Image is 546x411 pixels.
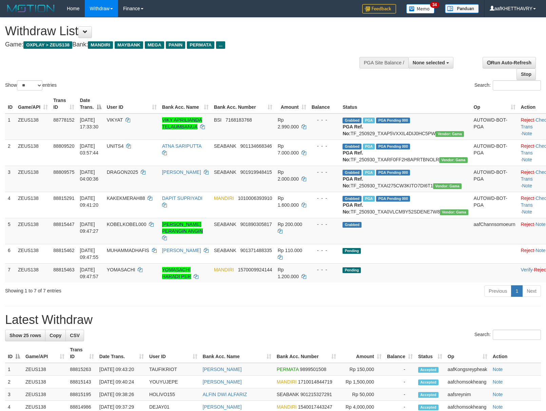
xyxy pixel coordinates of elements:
img: Button%20Memo.svg [406,4,435,14]
div: - - - [312,221,337,228]
span: Copy 1710014844719 to clipboard [298,379,332,385]
span: Accepted [418,367,438,373]
span: PGA Pending [376,118,410,123]
span: PGA Pending [376,170,410,176]
a: [PERSON_NAME] [203,379,242,385]
td: - [384,388,415,401]
input: Search: [493,330,541,340]
span: SEABANK [277,392,299,397]
td: 4 [5,192,15,218]
td: TF_250930_TXARF0FF2H8APRTBNOLR [340,140,471,166]
td: TF_250930_TXA0VLCM9Y52SDENE7W8 [340,192,471,218]
td: ZEUS138 [15,192,51,218]
span: PGA Pending [376,196,410,202]
div: - - - [312,169,337,176]
th: Bank Acc. Name: activate to sort column ascending [159,94,211,114]
span: DRAGON2025 [107,169,138,175]
span: [DATE] 17:33:30 [80,117,98,129]
th: Op: activate to sort column ascending [471,94,518,114]
span: UNITS4 [107,143,124,149]
span: Copy 1570009924144 to clipboard [238,267,272,272]
div: - - - [312,143,337,149]
td: [DATE] 09:40:24 [97,376,147,388]
span: Vendor URL: https://trx31.1velocity.biz [440,209,468,215]
span: [DATE] 09:47:57 [80,267,98,279]
span: None selected [413,60,445,65]
a: ALFIN DWI ALFARIZ [203,392,247,397]
td: - [384,363,415,376]
td: AUTOWD-BOT-PGA [471,192,518,218]
span: KOBELKOBEL000 [107,222,147,227]
td: 88815143 [67,376,97,388]
a: VIKY APRILIANDA TELAUMBANUA [162,117,202,129]
th: Bank Acc. Name: activate to sort column ascending [200,344,274,363]
a: Show 25 rows [5,330,45,341]
a: [PERSON_NAME] [203,367,242,372]
td: Rp 50,000 [339,388,384,401]
span: Grabbed [343,222,362,228]
a: Note [493,404,503,410]
td: ZEUS138 [15,244,51,263]
span: SEABANK [214,248,236,253]
td: HOLIVO155 [147,388,200,401]
a: 1 [511,285,523,297]
td: ZEUS138 [15,140,51,166]
span: MANDIRI [88,41,113,49]
td: AUTOWD-BOT-PGA [471,140,518,166]
span: OXPLAY > ZEUS138 [23,41,72,49]
span: Copy 901371488335 to clipboard [240,248,272,253]
td: ZEUS138 [15,218,51,244]
th: Trans ID: activate to sort column ascending [51,94,77,114]
th: Date Trans.: activate to sort column descending [77,94,104,114]
span: MANDIRI [214,196,234,201]
td: aafchomsokheang [445,376,490,388]
span: Copy 7168183768 to clipboard [226,117,252,123]
span: CSV [70,333,80,338]
span: [DATE] 09:47:55 [80,248,98,260]
td: TF_250929_TXAP5VXXIL4DIJ0HC5PW [340,114,471,140]
a: Reject [521,169,534,175]
span: MAYBANK [115,41,143,49]
h4: Game: Bank: [5,41,357,48]
span: [DATE] 09:41:20 [80,196,98,208]
button: None selected [408,57,453,68]
th: Amount: activate to sort column ascending [339,344,384,363]
td: 2 [5,376,23,388]
td: ZEUS138 [23,363,67,376]
span: KAKEKMERAH88 [107,196,145,201]
span: 88778152 [53,117,74,123]
span: Copy 901890305817 to clipboard [240,222,272,227]
th: Date Trans.: activate to sort column ascending [97,344,147,363]
select: Showentries [17,80,42,90]
a: Reject [521,248,534,253]
span: Copy 1540017443247 to clipboard [298,404,332,410]
div: - - - [312,117,337,123]
th: Op: activate to sort column ascending [445,344,490,363]
td: - [384,376,415,388]
div: - - - [312,247,337,254]
span: Copy 1010006393910 to clipboard [238,196,272,201]
td: aafsreynim [445,388,490,401]
span: ... [216,41,225,49]
td: 6 [5,244,15,263]
span: Accepted [418,379,438,385]
img: Feedback.jpg [362,4,396,14]
label: Search: [474,80,541,90]
span: SEABANK [214,169,236,175]
span: Vendor URL: https://trx31.1velocity.biz [433,183,462,189]
span: [DATE] 04:00:36 [80,169,98,182]
span: PANIN [166,41,185,49]
span: PERMATA [187,41,214,49]
span: Copy 901134668346 to clipboard [240,143,272,149]
th: Status: activate to sort column ascending [415,344,445,363]
th: User ID: activate to sort column ascending [104,94,159,114]
span: Copy 901215327291 to clipboard [300,392,332,397]
b: PGA Ref. No: [343,124,363,136]
td: 7 [5,263,15,283]
span: 88815463 [53,267,74,272]
span: 88809575 [53,169,74,175]
td: 5 [5,218,15,244]
span: 88809520 [53,143,74,149]
td: Rp 1,500,000 [339,376,384,388]
th: Trans ID: activate to sort column ascending [67,344,97,363]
